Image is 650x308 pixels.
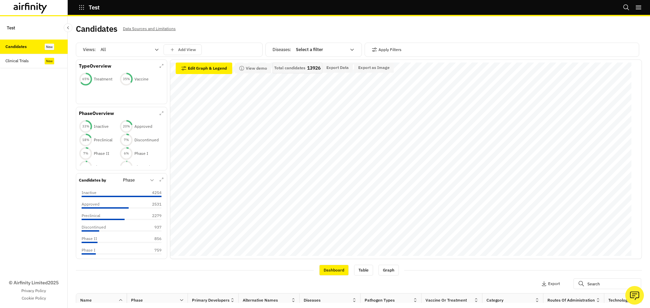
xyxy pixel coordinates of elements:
[5,44,27,50] div: Candidates
[79,2,100,13] button: Test
[145,213,161,219] p: 2279
[94,76,112,82] p: Treatment
[134,137,159,143] p: Discontinued
[273,44,359,55] div: Diseases :
[274,66,305,70] p: Total candidates
[5,58,29,64] div: Clinical Trials
[45,58,54,64] div: New
[176,63,232,74] button: Edit Graph & Legend
[21,288,46,294] a: Privacy Policy
[365,297,395,303] div: Pathogen Types
[304,297,321,303] div: Diseases
[83,44,202,55] div: Views:
[79,110,114,117] p: Phase Overview
[378,265,399,276] div: Graph
[76,24,117,34] h2: Candidates
[94,150,109,157] p: Phase II
[94,164,111,170] p: Phase III
[120,77,133,81] div: 35 %
[322,63,353,73] button: Export Data
[82,224,106,230] p: Discontinued
[134,123,152,129] p: Approved
[145,224,161,230] p: 937
[82,236,97,242] p: Phase II
[354,63,394,73] button: Export as Image
[134,164,153,170] p: Phase I/II
[79,151,92,156] div: 7 %
[608,297,640,303] div: Technology Type
[243,297,278,303] div: Alternative Names
[79,164,92,169] div: 4 %
[623,2,630,13] button: Search
[307,66,321,70] p: 13926
[426,297,467,303] div: Vaccine or Treatment
[192,297,230,303] div: Primary Developers
[79,77,92,81] div: 65 %
[145,236,161,242] p: 856
[82,201,100,207] p: Approved
[22,295,46,301] a: Cookie Policy
[145,201,161,207] p: 2531
[89,4,100,10] p: Test
[547,297,595,303] div: Routes of Administration
[120,137,133,142] div: 7 %
[131,297,143,303] div: Phase
[64,23,72,32] button: Close Sidebar
[94,137,112,143] p: Preclinical
[235,63,271,73] button: View demo
[134,76,149,82] p: Vaccine
[548,281,560,286] p: Export
[372,44,402,55] button: Apply Filters
[80,297,92,303] div: Name
[145,247,161,253] p: 759
[9,279,59,286] p: © Airfinity Limited 2025
[82,213,100,219] p: Preclinical
[82,247,95,253] p: Phase I
[82,190,96,196] p: Inactive
[354,265,373,276] div: Table
[145,190,161,196] p: 4254
[79,177,106,183] p: Candidates by
[45,44,54,50] div: New
[79,63,111,70] p: Type Overview
[573,278,641,289] input: Search
[79,124,92,128] div: 33 %
[7,22,15,34] p: Test
[164,44,202,55] button: save changes
[134,150,148,157] p: Phase I
[120,164,133,169] div: 2 %
[120,124,133,128] div: 20 %
[94,123,109,129] p: Inactive
[541,278,560,289] button: Export
[625,286,644,305] button: Ask our analysts
[79,137,92,142] div: 18 %
[123,25,176,32] p: Data Sources and Limitations
[319,265,349,276] div: Dashboard
[486,297,503,303] div: Category
[120,151,133,156] div: 6 %
[178,47,196,52] p: Add View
